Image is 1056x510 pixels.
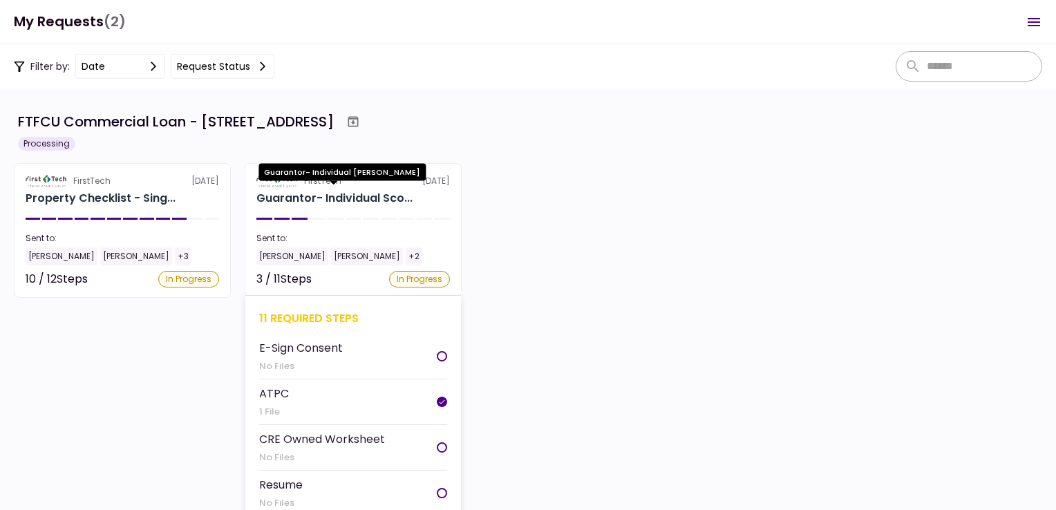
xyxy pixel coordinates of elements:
[259,496,303,510] div: No Files
[175,247,191,265] div: +3
[256,271,312,287] div: 3 / 11 Steps
[256,175,299,187] img: Partner logo
[258,164,426,181] div: Guarantor- Individual [PERSON_NAME]
[259,476,303,493] div: Resume
[259,451,385,464] div: No Files
[389,271,450,287] div: In Progress
[406,247,422,265] div: +2
[259,385,289,402] div: ATPC
[256,232,450,245] div: Sent to:
[1017,6,1050,39] button: Open menu
[100,247,172,265] div: [PERSON_NAME]
[26,175,68,187] img: Partner logo
[259,339,343,357] div: E-Sign Consent
[73,175,111,187] div: FirstTech
[259,431,385,448] div: CRE Owned Worksheet
[341,109,366,134] button: Archive workflow
[259,405,289,419] div: 1 File
[256,247,328,265] div: [PERSON_NAME]
[75,54,165,79] button: date
[259,359,343,373] div: No Files
[104,8,126,36] span: (2)
[26,175,219,187] div: [DATE]
[256,190,413,207] div: Guarantor- Individual Scot Halladay
[158,271,219,287] div: In Progress
[82,59,105,74] div: date
[26,247,97,265] div: [PERSON_NAME]
[26,190,176,207] div: Property Checklist - Single Tenant for SPECIALTY PROPERTIES LLC 1151-B Hospital Wy, Pocatello, ID
[18,137,75,151] div: Processing
[14,54,274,79] div: Filter by:
[18,111,334,132] div: FTFCU Commercial Loan - [STREET_ADDRESS]
[171,54,274,79] button: Request status
[331,247,403,265] div: [PERSON_NAME]
[256,175,450,187] div: [DATE]
[26,271,88,287] div: 10 / 12 Steps
[14,8,126,36] h1: My Requests
[259,310,447,327] div: 11 required steps
[26,232,219,245] div: Sent to:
